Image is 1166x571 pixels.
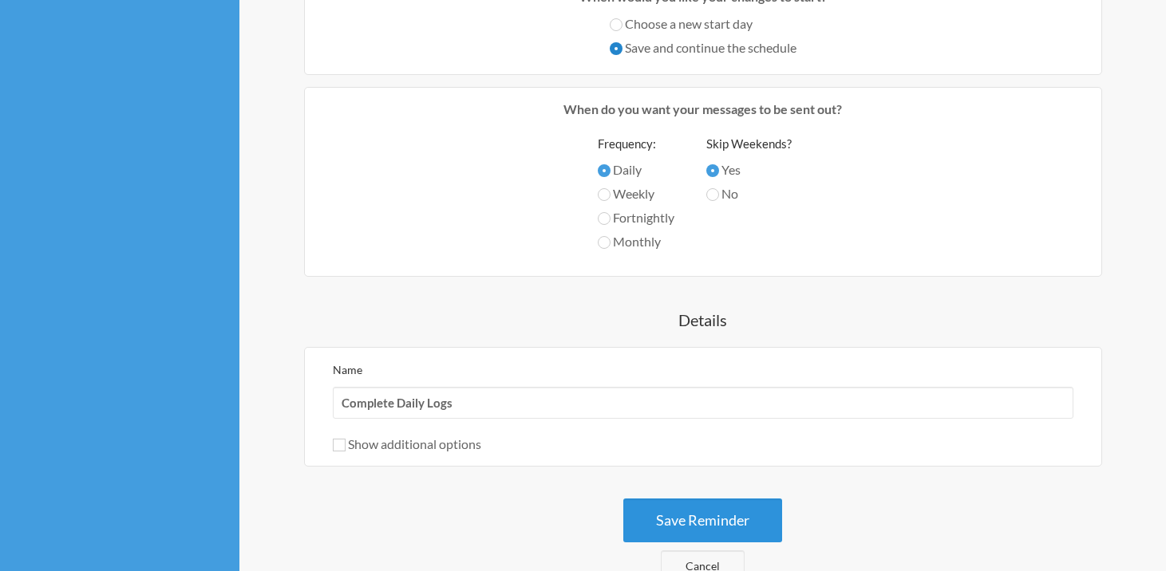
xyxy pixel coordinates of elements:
[610,14,796,33] label: Choose a new start day
[598,212,611,225] input: Fortnightly
[598,164,611,177] input: Daily
[598,188,611,201] input: Weekly
[706,164,719,177] input: Yes
[333,436,481,451] label: Show additional options
[706,135,792,153] label: Skip Weekends?
[706,188,719,201] input: No
[623,498,782,542] button: Save Reminder
[333,439,346,451] input: Show additional options
[333,387,1073,419] input: We suggest a 2 to 4 word name
[598,208,674,227] label: Fortnightly
[610,38,796,57] label: Save and continue the schedule
[706,160,792,179] label: Yes
[317,100,1089,119] p: When do you want your messages to be sent out?
[598,184,674,203] label: Weekly
[610,42,623,55] input: Save and continue the schedule
[610,18,623,31] input: Choose a new start day
[598,135,674,153] label: Frequency:
[333,363,362,376] label: Name
[598,160,674,179] label: Daily
[598,232,674,251] label: Monthly
[271,309,1134,331] h4: Details
[706,184,792,203] label: No
[598,236,611,249] input: Monthly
